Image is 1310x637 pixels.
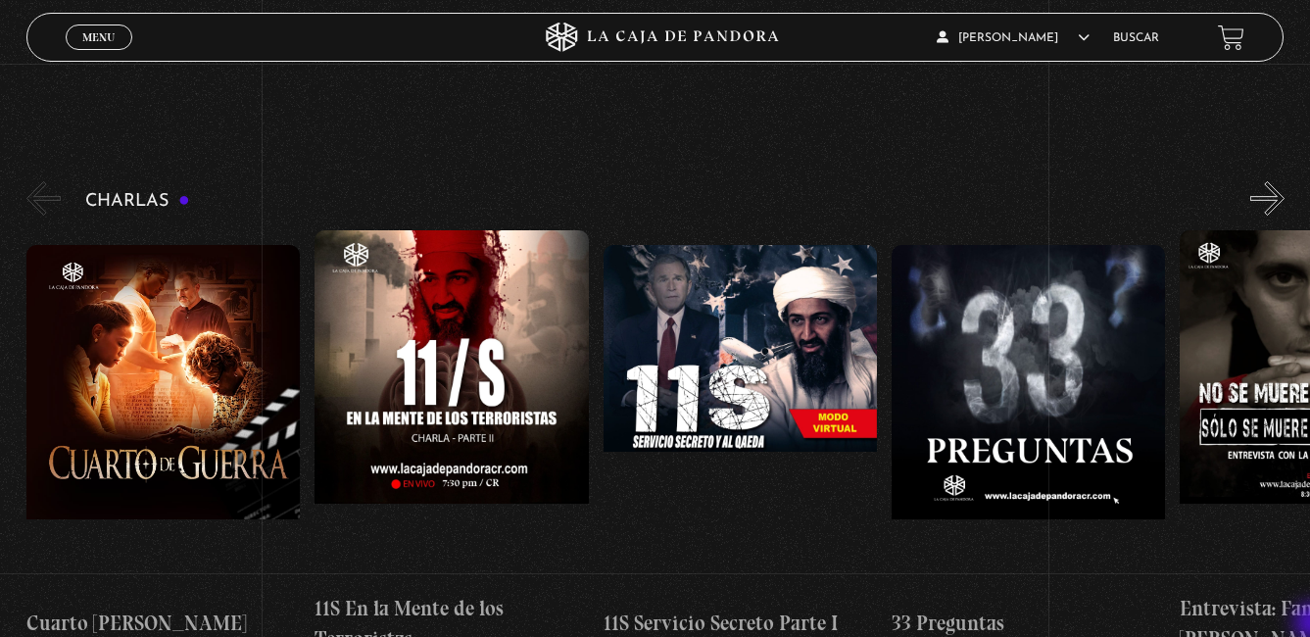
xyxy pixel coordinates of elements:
h3: Charlas [85,192,190,211]
span: [PERSON_NAME] [937,32,1090,44]
span: Cerrar [76,48,122,62]
button: Previous [26,181,61,216]
a: View your shopping cart [1218,24,1244,51]
span: Menu [82,31,115,43]
button: Next [1250,181,1285,216]
a: Buscar [1113,32,1159,44]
